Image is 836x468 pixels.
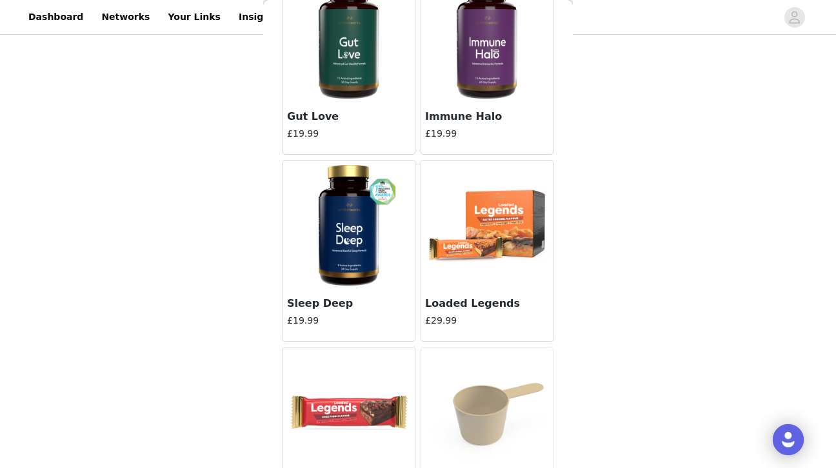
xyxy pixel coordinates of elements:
[425,314,549,327] h4: £29.99
[287,296,411,311] h3: Sleep Deep
[788,7,801,28] div: avatar
[231,3,287,32] a: Insights
[423,161,552,289] img: Loaded Legends
[773,424,804,455] div: Open Intercom Messenger
[287,127,411,141] h4: £19.99
[94,3,157,32] a: Networks
[287,314,411,327] h4: £19.99
[425,109,549,124] h3: Immune Halo
[425,127,549,141] h4: £19.99
[160,3,228,32] a: Your Links
[284,161,413,289] img: Sleep Deep
[425,296,549,311] h3: Loaded Legends
[21,3,91,32] a: Dashboard
[287,109,411,124] h3: Gut Love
